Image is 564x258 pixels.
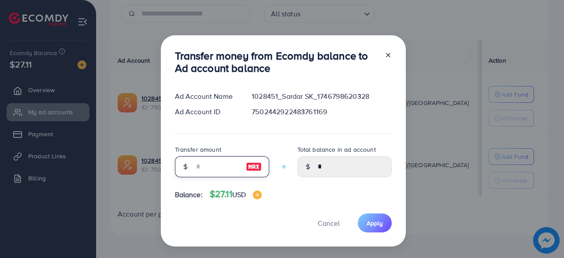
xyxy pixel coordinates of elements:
[175,49,378,75] h3: Transfer money from Ecomdy balance to Ad account balance
[232,190,246,199] span: USD
[210,189,262,200] h4: $27.11
[318,218,340,228] span: Cancel
[297,145,376,154] label: Total balance in ad account
[168,107,245,117] div: Ad Account ID
[175,190,203,200] span: Balance:
[175,145,221,154] label: Transfer amount
[358,213,392,232] button: Apply
[246,161,262,172] img: image
[253,191,262,199] img: image
[367,219,383,228] span: Apply
[307,213,351,232] button: Cancel
[245,107,398,117] div: 7502442922483761169
[245,91,398,101] div: 1028451_Sardar SK_1746798620328
[168,91,245,101] div: Ad Account Name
